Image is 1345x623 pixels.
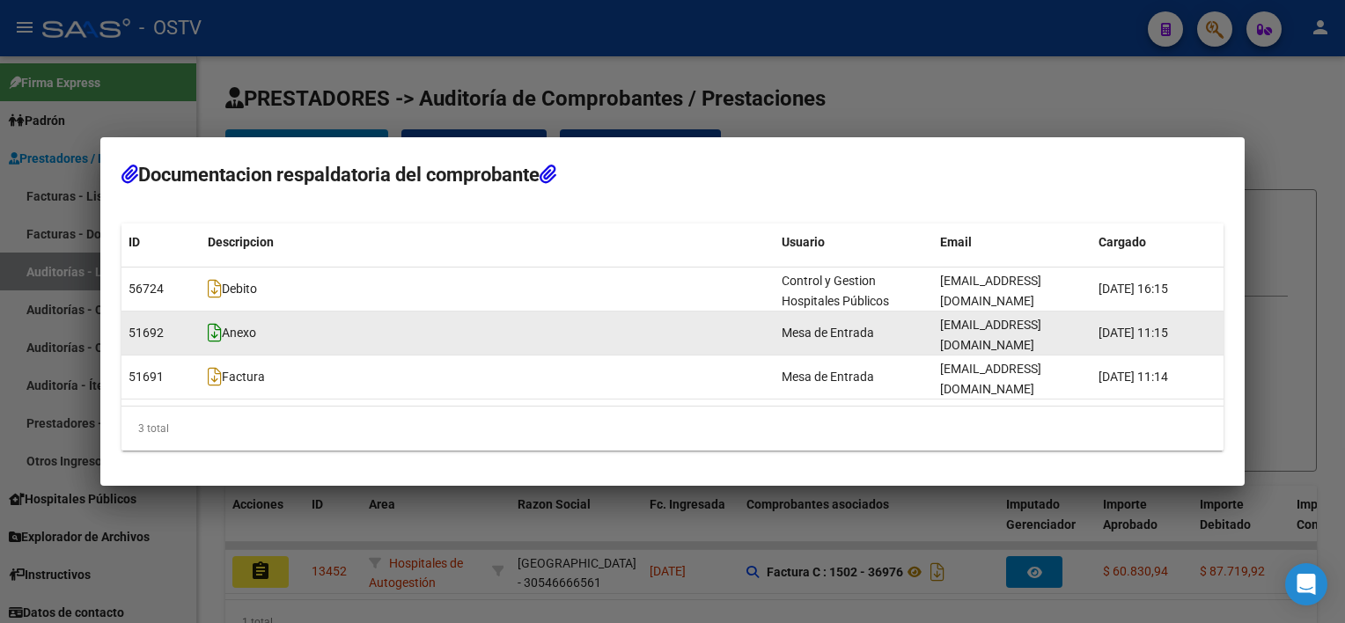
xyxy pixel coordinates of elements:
[940,318,1041,352] span: [EMAIL_ADDRESS][DOMAIN_NAME]
[121,407,1224,451] div: 3 total
[129,370,164,384] span: 51691
[782,370,874,384] span: Mesa de Entrada
[1099,235,1146,249] span: Cargado
[1091,224,1224,261] datatable-header-cell: Cargado
[129,326,164,340] span: 51692
[1099,370,1168,384] span: [DATE] 11:14
[782,235,825,249] span: Usuario
[1099,326,1168,340] span: [DATE] 11:15
[129,282,164,296] span: 56724
[940,235,972,249] span: Email
[201,224,775,261] datatable-header-cell: Descripcion
[775,224,933,261] datatable-header-cell: Usuario
[933,224,1091,261] datatable-header-cell: Email
[1099,282,1168,296] span: [DATE] 16:15
[208,370,265,385] span: Factura
[940,274,1041,308] span: [EMAIL_ADDRESS][DOMAIN_NAME]
[1285,563,1327,605] div: Open Intercom Messenger
[940,362,1041,396] span: [EMAIL_ADDRESS][DOMAIN_NAME]
[121,158,1224,192] h2: Documentacion respaldatoria del comprobante
[208,326,256,341] span: Anexo
[129,235,140,249] span: ID
[782,274,889,328] span: Control y Gestion Hospitales Públicos (OSTV)
[121,224,201,261] datatable-header-cell: ID
[208,235,274,249] span: Descripcion
[208,282,257,297] span: Debito
[782,326,874,340] span: Mesa de Entrada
